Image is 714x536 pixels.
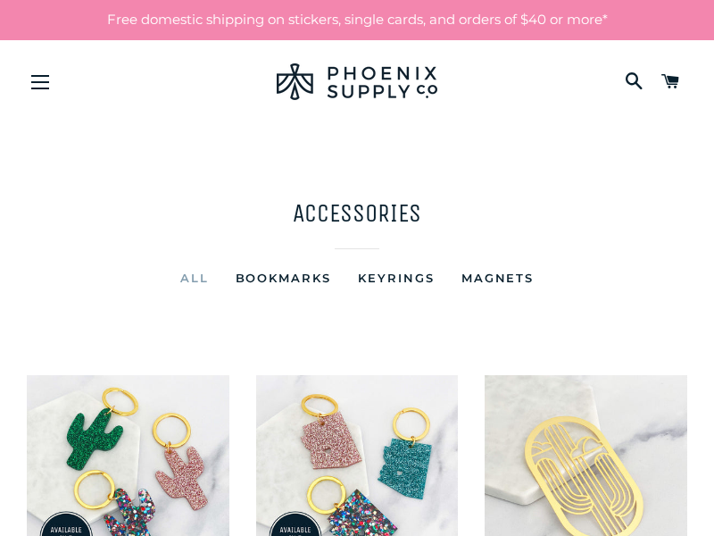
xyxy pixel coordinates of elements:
[167,267,222,289] a: All
[345,267,448,289] a: Keyrings
[222,267,345,289] a: Bookmarks
[27,196,687,230] h1: Accessories
[448,267,548,289] a: Magnets
[277,63,437,100] img: Phoenix Supply Co.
